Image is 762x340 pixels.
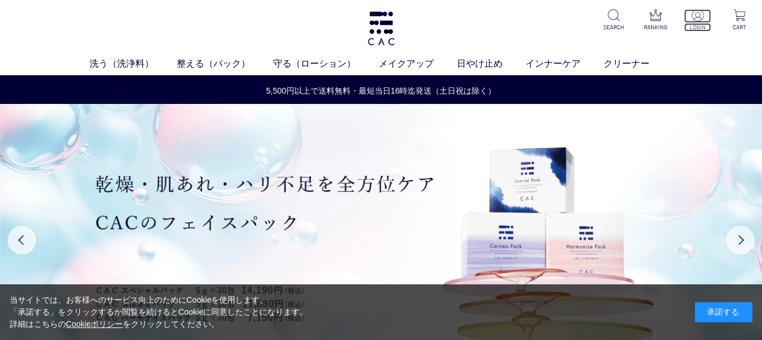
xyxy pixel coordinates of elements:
[177,57,273,71] a: 整える（パック）
[90,57,177,71] a: 洗う（洗浄料）
[457,57,526,71] a: 日やけ止め
[726,23,753,32] p: CART
[7,226,36,254] button: Previous
[600,9,627,32] a: SEARCH
[379,57,457,71] a: メイクアップ
[66,319,123,329] a: Cookieポリシー
[726,9,753,32] a: CART
[273,57,379,71] a: 守る（ローション）
[726,226,755,254] button: Next
[684,9,711,32] a: LOGIN
[642,9,669,32] a: RANKING
[600,23,627,32] p: SEARCH
[642,23,669,32] p: RANKING
[366,11,396,45] img: logo
[1,85,761,97] a: 5,500円以上で送料無料・最短当日16時迄発送（土日祝は除く）
[695,302,752,322] div: 承諾する
[526,57,604,71] a: インナーケア
[684,23,711,32] p: LOGIN
[10,294,308,330] div: 当サイトでは、お客様へのサービス向上のためにCookieを使用します。 「承諾する」をクリックするか閲覧を続けるとCookieに同意したことになります。 詳細はこちらの をクリックしてください。
[604,57,672,71] a: クリーナー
